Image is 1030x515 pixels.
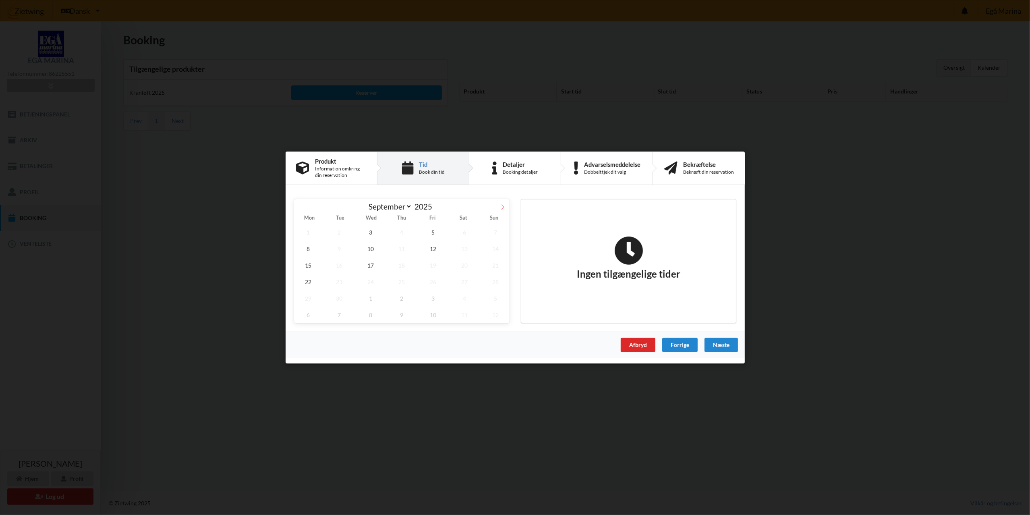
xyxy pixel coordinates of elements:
[294,274,322,290] span: September 22, 2025
[356,290,385,307] span: October 1, 2025
[683,161,734,168] div: Bekræftelse
[448,216,479,221] span: Sat
[419,257,447,274] span: September 19, 2025
[450,224,478,241] span: September 6, 2025
[294,307,322,323] span: October 6, 2025
[388,307,416,323] span: October 9, 2025
[388,241,416,257] span: September 11, 2025
[419,224,447,241] span: September 5, 2025
[419,169,444,175] div: Book din tid
[479,216,509,221] span: Sun
[356,241,385,257] span: September 10, 2025
[388,257,416,274] span: September 18, 2025
[577,236,680,280] h2: Ingen tilgængelige tider
[325,241,353,257] span: September 9, 2025
[356,274,385,290] span: September 24, 2025
[388,274,416,290] span: September 25, 2025
[325,216,355,221] span: Tue
[388,290,416,307] span: October 2, 2025
[481,241,510,257] span: September 14, 2025
[450,241,478,257] span: September 13, 2025
[388,224,416,241] span: September 4, 2025
[481,274,510,290] span: September 28, 2025
[325,224,353,241] span: September 2, 2025
[294,257,322,274] span: September 15, 2025
[412,202,439,211] input: Year
[325,257,353,274] span: September 16, 2025
[584,161,640,168] div: Advarselsmeddelelse
[662,338,697,352] div: Forrige
[683,169,734,175] div: Bekræft din reservation
[325,274,353,290] span: September 23, 2025
[450,274,478,290] span: September 27, 2025
[386,216,417,221] span: Thu
[620,338,655,352] div: Afbryd
[294,224,322,241] span: September 1, 2025
[450,290,478,307] span: October 4, 2025
[419,274,447,290] span: September 26, 2025
[325,290,353,307] span: September 30, 2025
[704,338,738,352] div: Næste
[294,216,325,221] span: Mon
[356,224,385,241] span: September 3, 2025
[584,169,640,175] div: Dobbelttjek dit valg
[419,290,447,307] span: October 3, 2025
[365,201,412,212] select: Month
[503,161,538,168] div: Detaljer
[450,257,478,274] span: September 20, 2025
[356,307,385,323] span: October 8, 2025
[419,241,447,257] span: September 12, 2025
[356,257,385,274] span: September 17, 2025
[450,307,478,323] span: October 11, 2025
[355,216,386,221] span: Wed
[481,290,510,307] span: October 5, 2025
[315,158,367,164] div: Produkt
[481,307,510,323] span: October 12, 2025
[315,166,367,179] div: Information omkring din reservation
[294,290,322,307] span: September 29, 2025
[419,161,444,168] div: Tid
[419,307,447,323] span: October 10, 2025
[481,257,510,274] span: September 21, 2025
[325,307,353,323] span: October 7, 2025
[294,241,322,257] span: September 8, 2025
[481,224,510,241] span: September 7, 2025
[503,169,538,175] div: Booking detaljer
[417,216,448,221] span: Fri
